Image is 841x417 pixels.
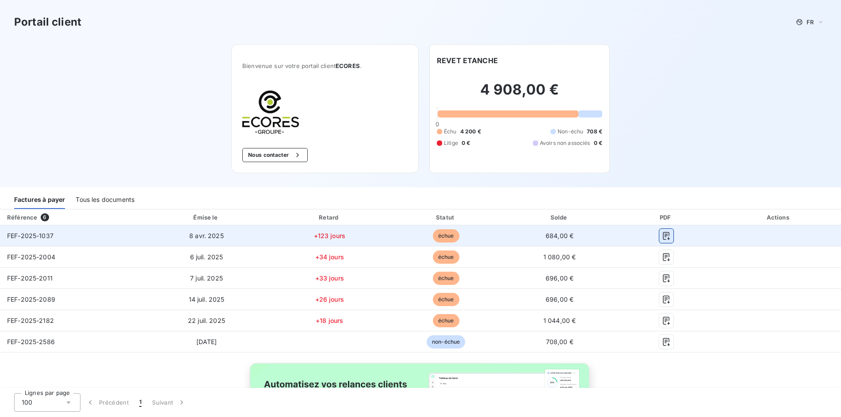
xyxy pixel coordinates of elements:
span: 22 juil. 2025 [188,317,225,324]
span: FEF-2025-2586 [7,338,55,345]
span: 7 juil. 2025 [190,274,223,282]
span: échue [433,293,459,306]
div: Factures à payer [14,190,65,209]
div: PDF [617,213,715,222]
button: Suivant [147,393,191,412]
div: Retard [272,213,387,222]
span: 0 € [462,139,470,147]
span: 684,00 € [546,232,573,239]
span: Avoirs non associés [540,139,590,147]
div: Émise le [144,213,269,222]
h3: Portail client [14,14,81,30]
span: Bienvenue sur votre portail client . [242,62,408,69]
div: Statut [390,213,502,222]
span: non-échue [427,335,465,349]
span: 708 € [587,128,602,136]
span: 696,00 € [546,274,573,282]
span: 14 juil. 2025 [189,296,225,303]
span: ECORES [336,62,360,69]
span: 708,00 € [546,338,573,345]
span: +34 jours [315,253,344,261]
span: FR [807,19,814,26]
span: 1 [139,398,141,407]
span: FEF-2025-2089 [7,296,55,303]
span: FEF-2025-2182 [7,317,54,324]
h6: REVET ETANCHE [437,55,498,66]
span: 100 [22,398,32,407]
span: Litige [444,139,458,147]
span: 4 200 € [460,128,481,136]
span: 8 avr. 2025 [189,232,224,239]
span: Échu [444,128,457,136]
span: 0 [436,121,439,128]
span: [DATE] [196,338,217,345]
span: FEF-2025-2004 [7,253,55,261]
div: Référence [7,214,37,221]
span: échue [433,250,459,264]
span: +123 jours [314,232,346,239]
span: +33 jours [315,274,344,282]
span: FEF-2025-1037 [7,232,54,239]
span: 6 juil. 2025 [190,253,223,261]
div: Actions [719,213,839,222]
button: 1 [134,393,147,412]
span: Non-échu [558,128,583,136]
button: Précédent [80,393,134,412]
span: +26 jours [315,296,344,303]
span: 696,00 € [546,296,573,303]
span: échue [433,314,459,327]
img: Company logo [242,91,299,134]
h2: 4 908,00 € [437,81,602,107]
span: FEF-2025-2011 [7,274,53,282]
span: 1 080,00 € [543,253,576,261]
div: Tous les documents [76,190,134,209]
div: Solde [505,213,614,222]
span: échue [433,272,459,285]
span: échue [433,229,459,243]
button: Nous contacter [242,148,308,162]
span: 6 [41,213,49,221]
span: 0 € [594,139,602,147]
span: 1 044,00 € [543,317,576,324]
span: +18 jours [316,317,343,324]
